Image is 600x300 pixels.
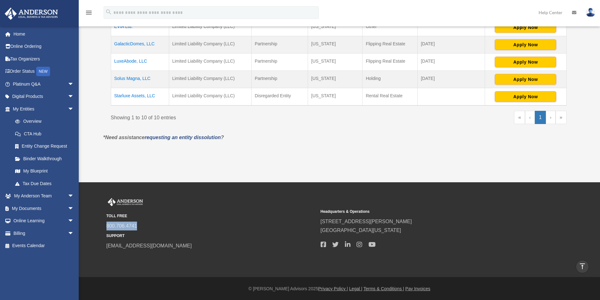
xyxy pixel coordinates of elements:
[68,227,80,240] span: arrow_drop_down
[363,54,418,71] td: Flipping Real Estate
[4,227,83,240] a: Billingarrow_drop_down
[321,219,412,224] a: [STREET_ADDRESS][PERSON_NAME]
[495,22,556,33] button: Apply Now
[318,286,348,291] a: Privacy Policy |
[106,243,192,248] a: [EMAIL_ADDRESS][DOMAIN_NAME]
[4,215,83,227] a: Online Learningarrow_drop_down
[4,28,83,40] a: Home
[495,91,556,102] button: Apply Now
[363,36,418,54] td: Flipping Real Estate
[495,57,556,67] button: Apply Now
[68,103,80,116] span: arrow_drop_down
[145,135,221,140] a: requesting an entity dissolution
[106,198,144,206] img: Anderson Advisors Platinum Portal
[556,111,567,124] a: Last
[418,54,485,71] td: [DATE]
[85,9,93,16] i: menu
[103,135,224,140] em: *Need assistance ?
[525,111,535,124] a: Previous
[169,54,251,71] td: Limited Liability Company (LLC)
[3,8,60,20] img: Anderson Advisors Platinum Portal
[4,103,80,115] a: My Entitiesarrow_drop_down
[79,285,600,293] div: © [PERSON_NAME] Advisors 2025
[4,40,83,53] a: Online Ordering
[4,53,83,65] a: Tax Organizers
[68,202,80,215] span: arrow_drop_down
[321,208,530,215] small: Headquarters & Operations
[308,71,363,88] td: [US_STATE]
[308,88,363,106] td: [US_STATE]
[363,88,418,106] td: Rental Real Estate
[106,213,316,219] small: TOLL FREE
[4,65,83,78] a: Order StatusNEW
[495,39,556,50] button: Apply Now
[9,165,80,178] a: My Blueprint
[68,78,80,91] span: arrow_drop_down
[363,71,418,88] td: Holding
[308,54,363,71] td: [US_STATE]
[111,111,334,122] div: Showing 1 to 10 of 10 entries
[308,19,363,36] td: [US_STATE]
[169,71,251,88] td: Limited Liability Company (LLC)
[111,88,169,106] td: Starluxe Assets, LLC
[495,74,556,85] button: Apply Now
[251,36,308,54] td: Partnership
[4,78,83,90] a: Platinum Q&Aarrow_drop_down
[363,286,404,291] a: Terms & Conditions |
[308,36,363,54] td: [US_STATE]
[4,190,83,202] a: My Anderson Teamarrow_drop_down
[4,202,83,215] a: My Documentsarrow_drop_down
[169,19,251,36] td: Limited Liability Company (LLC)
[111,19,169,36] td: EVIA Ltd.
[106,223,137,229] a: 800.706.4741
[363,19,418,36] td: Other
[9,140,80,153] a: Entity Change Request
[68,215,80,228] span: arrow_drop_down
[321,228,401,233] a: [GEOGRAPHIC_DATA][US_STATE]
[586,8,595,17] img: User Pic
[405,286,430,291] a: Pay Invoices
[106,233,316,239] small: SUPPORT
[579,263,586,270] i: vertical_align_top
[169,36,251,54] td: Limited Liability Company (LLC)
[111,36,169,54] td: GalacticDomes, LLC
[36,67,50,76] div: NEW
[68,90,80,103] span: arrow_drop_down
[418,71,485,88] td: [DATE]
[169,88,251,106] td: Limited Liability Company (LLC)
[68,190,80,203] span: arrow_drop_down
[9,127,80,140] a: CTA Hub
[111,54,169,71] td: LuxeAbode, LLC
[105,8,112,15] i: search
[251,54,308,71] td: Partnership
[4,240,83,252] a: Events Calendar
[4,90,83,103] a: Digital Productsarrow_drop_down
[251,88,308,106] td: Disregarded Entity
[111,71,169,88] td: Solus Magna, LLC
[418,36,485,54] td: [DATE]
[9,177,80,190] a: Tax Due Dates
[576,260,589,273] a: vertical_align_top
[9,115,77,128] a: Overview
[349,286,363,291] a: Legal |
[9,152,80,165] a: Binder Walkthrough
[514,111,525,124] a: First
[85,11,93,16] a: menu
[251,71,308,88] td: Partnership
[546,111,556,124] a: Next
[535,111,546,124] a: 1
